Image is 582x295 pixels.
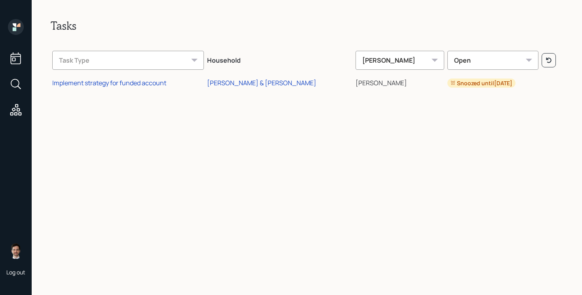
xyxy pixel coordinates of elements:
img: jonah-coleman-headshot.png [8,243,24,259]
th: Household [205,45,354,73]
div: Task Type [52,51,204,70]
h2: Tasks [51,19,563,33]
div: Snoozed until [DATE] [451,79,512,87]
td: [PERSON_NAME] [354,73,446,91]
div: [PERSON_NAME] & [PERSON_NAME] [207,79,316,87]
div: Open [447,51,538,70]
div: Implement strategy for funded account [52,79,166,87]
div: [PERSON_NAME] [356,51,444,70]
div: Log out [6,268,25,276]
